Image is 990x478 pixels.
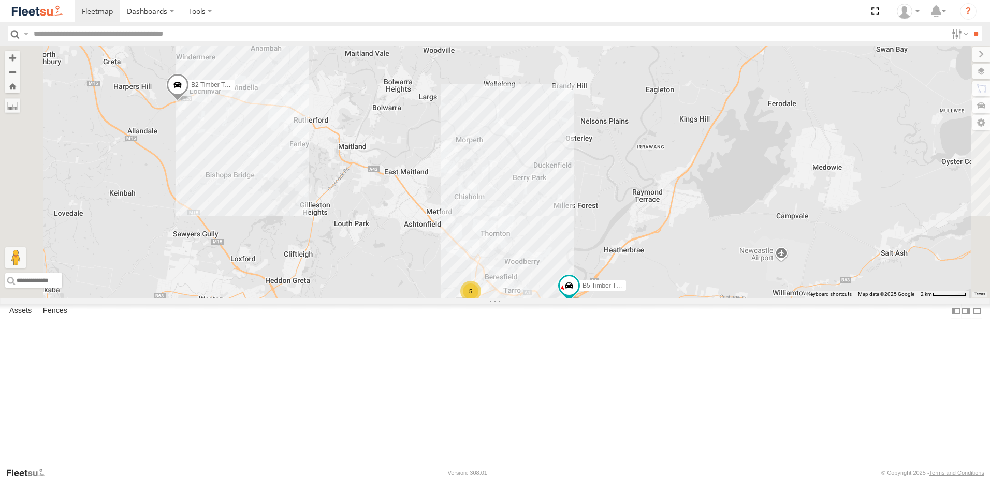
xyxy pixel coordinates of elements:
[583,282,628,289] span: B5 Timber Truck
[972,115,990,130] label: Map Settings
[807,291,852,298] button: Keyboard shortcuts
[38,304,72,318] label: Fences
[974,292,985,296] a: Terms (opens in new tab)
[893,4,923,19] div: Matt Curtis
[5,65,20,79] button: Zoom out
[961,304,971,319] label: Dock Summary Table to the Right
[6,468,53,478] a: Visit our Website
[4,304,37,318] label: Assets
[858,291,914,297] span: Map data ©2025 Google
[948,26,970,41] label: Search Filter Options
[448,470,487,476] div: Version: 308.01
[10,4,64,18] img: fleetsu-logo-horizontal.svg
[918,291,969,298] button: Map Scale: 2 km per 62 pixels
[5,98,20,113] label: Measure
[881,470,984,476] div: © Copyright 2025 -
[5,79,20,93] button: Zoom Home
[921,291,932,297] span: 2 km
[972,304,982,319] label: Hide Summary Table
[191,81,236,88] span: B2 Timber Truck
[951,304,961,319] label: Dock Summary Table to the Left
[460,281,481,302] div: 5
[960,3,977,20] i: ?
[5,51,20,65] button: Zoom in
[929,470,984,476] a: Terms and Conditions
[22,26,30,41] label: Search Query
[5,247,26,268] button: Drag Pegman onto the map to open Street View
